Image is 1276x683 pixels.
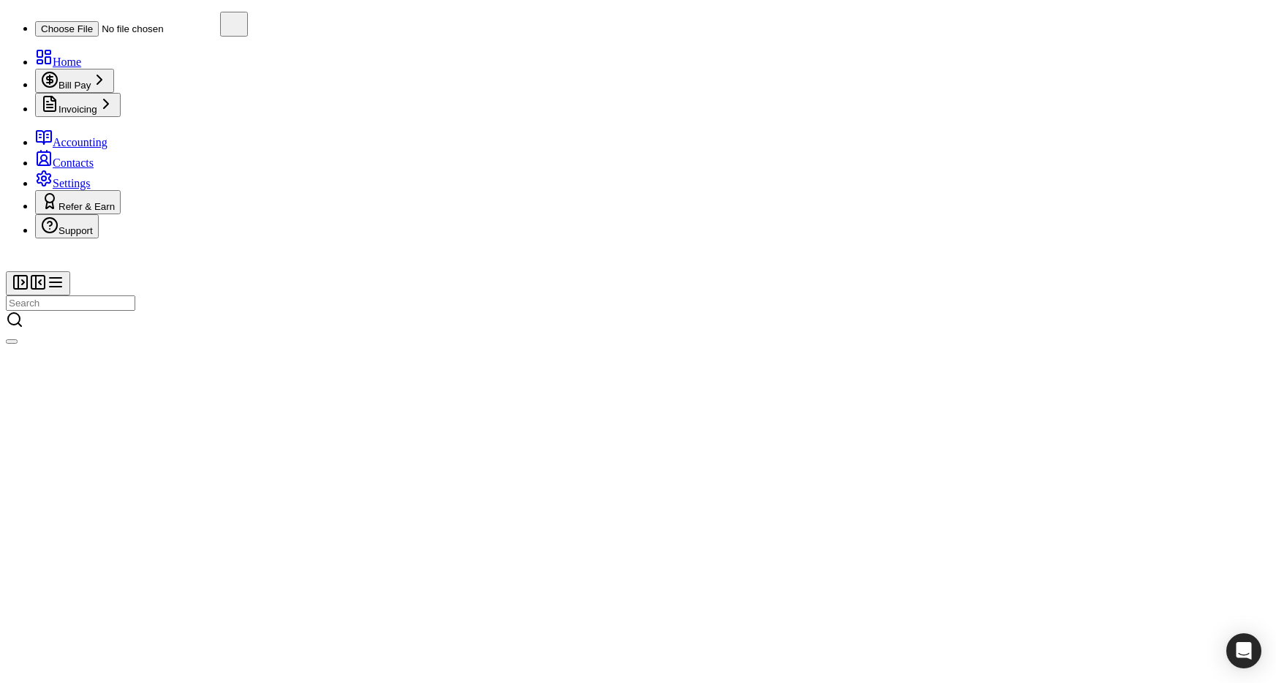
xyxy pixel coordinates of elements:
button: Support [35,214,99,238]
input: Search [6,295,135,311]
a: Accounting [35,136,107,148]
a: Contacts [35,156,94,169]
span: Settings [53,177,91,189]
span: Contacts [53,156,94,169]
button: Bill Pay [35,69,114,93]
span: Home [53,56,81,68]
button: Refer & Earn [35,190,121,214]
span: Refer & Earn [58,201,115,212]
span: Accounting [53,136,107,148]
span: Invoicing [58,104,97,115]
div: Open Intercom Messenger [1226,633,1261,668]
span: Support [58,225,93,236]
a: Settings [35,177,91,189]
a: Home [35,56,81,68]
span: Bill Pay [58,80,91,91]
button: Invoicing [35,93,121,117]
